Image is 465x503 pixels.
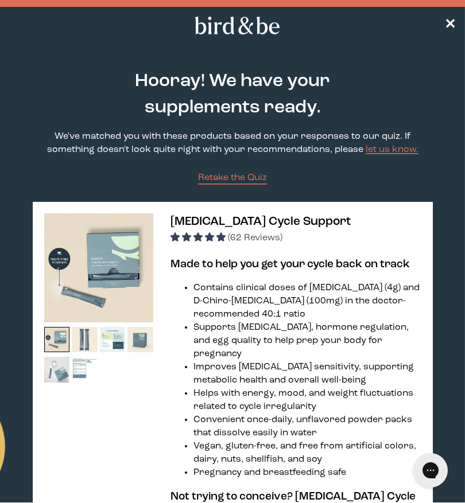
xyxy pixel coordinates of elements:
iframe: Gorgias live chat messenger [408,449,454,492]
li: Improves [MEDICAL_DATA] sensitivity, supporting metabolic health and overall well-being [193,361,421,387]
img: thumbnail image [72,327,98,353]
p: We've matched you with these products based on your responses to our quiz. If something doesn't l... [33,130,433,157]
h2: Hooray! We have your supplements ready. [113,68,352,121]
h3: Made to help you get your cycle back on track [170,256,421,272]
li: Vegan, gluten-free, and free from artificial colors, dairy, nuts, shellfish, and soy [193,440,421,466]
a: ✕ [444,15,456,36]
img: thumbnail image [44,327,70,353]
li: Helps with energy, mood, and weight fluctuations related to cycle irregularity [193,387,421,414]
a: let us know. [366,145,418,154]
span: 4.90 stars [170,233,228,243]
a: Retake the Quiz [198,171,267,185]
li: Pregnancy and breastfeeding safe [193,466,421,479]
img: thumbnail image [127,327,153,353]
span: (62 Reviews) [228,233,282,243]
li: Convenient once-daily, unflavored powder packs that dissolve easily in water [193,414,421,440]
img: thumbnail image [100,327,126,353]
li: Contains clinical doses of [MEDICAL_DATA] (4g) and D-Chiro-[MEDICAL_DATA] (100mg) in the doctor-r... [193,282,421,321]
img: thumbnail image [44,213,153,322]
span: Retake the Quiz [198,173,267,182]
li: Supports [MEDICAL_DATA], hormone regulation, and egg quality to help prep your body for pregnancy [193,321,421,361]
img: thumbnail image [72,357,98,383]
img: thumbnail image [44,357,70,383]
span: ✕ [444,18,456,32]
span: [MEDICAL_DATA] Cycle Support [170,216,351,228]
